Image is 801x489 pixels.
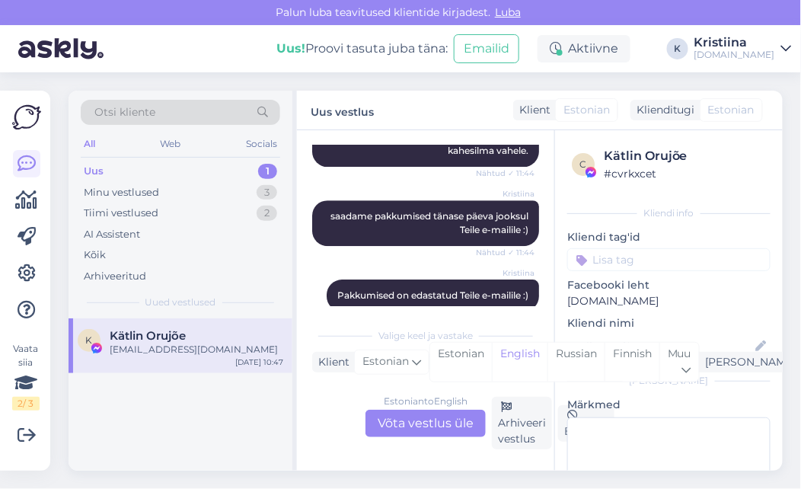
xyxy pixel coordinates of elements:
div: Klient [513,102,550,118]
span: Estonian [362,353,409,370]
div: Arhiveeritud [84,269,146,284]
button: Emailid [454,34,519,63]
div: Minu vestlused [84,185,159,200]
div: Aktiivne [538,35,630,62]
div: Kätlin Orujõe [604,147,766,165]
a: Kristiina[DOMAIN_NAME] [694,37,792,61]
b: Uus! [276,41,305,56]
div: Web [158,134,184,154]
div: K [667,38,688,59]
img: Askly Logo [12,103,41,132]
input: Lisa tag [567,248,771,271]
div: Finnish [605,343,659,382]
div: # cvrkxcet [604,165,766,182]
input: Lisa nimi [568,338,753,355]
p: Kliendi nimi [567,315,771,331]
span: Kristiina [477,267,535,279]
div: [DATE] 10:47 [235,356,283,368]
div: Russian [547,343,605,382]
div: Estonian to English [384,395,468,408]
div: Estonian [430,343,492,382]
span: Nähtud ✓ 11:44 [476,247,535,258]
span: Muu [668,347,691,360]
span: Uued vestlused [145,296,216,309]
span: Pakkumised on edastatud Teile e-mailile :) [337,289,528,301]
div: Tiimi vestlused [84,206,158,221]
span: Nähtud ✓ 11:44 [476,168,535,179]
div: 1 [258,164,277,179]
div: Proovi tasuta juba täna: [276,40,448,58]
p: [DOMAIN_NAME] [567,293,771,309]
div: All [81,134,98,154]
div: 2 [257,206,277,221]
span: Kristiina [477,188,535,200]
span: c [580,158,587,170]
span: Estonian [563,102,610,118]
div: Uus [84,164,104,179]
span: Otsi kliente [94,104,155,120]
div: Vaata siia [12,342,40,411]
div: [EMAIL_ADDRESS][DOMAIN_NAME] [110,343,283,356]
span: K [86,334,93,346]
span: Kätlin Orujõe [110,329,186,343]
div: Kõik [84,248,106,263]
div: Kristiina [694,37,775,49]
div: Klienditugi [630,102,695,118]
div: English [492,343,547,382]
p: Märkmed [567,397,771,413]
div: 3 [257,185,277,200]
div: Socials [243,134,280,154]
div: Valige keel ja vastake [312,329,539,343]
div: Võta vestlus üle [365,410,486,437]
span: Estonian [708,102,755,118]
label: Uus vestlus [311,100,374,120]
div: Arhiveeri vestlus [492,397,552,449]
span: saadame pakkumised tänase päeva jooksul Teile e-mailile :) [330,210,531,235]
div: 2 / 3 [12,397,40,411]
div: Kliendi info [567,206,771,220]
span: Luba [490,5,525,19]
p: Facebooki leht [567,277,771,293]
p: Kliendi tag'id [567,229,771,245]
div: [DOMAIN_NAME] [694,49,775,61]
div: [PERSON_NAME] [700,354,796,370]
div: AI Assistent [84,227,140,242]
div: Klient [312,354,349,370]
